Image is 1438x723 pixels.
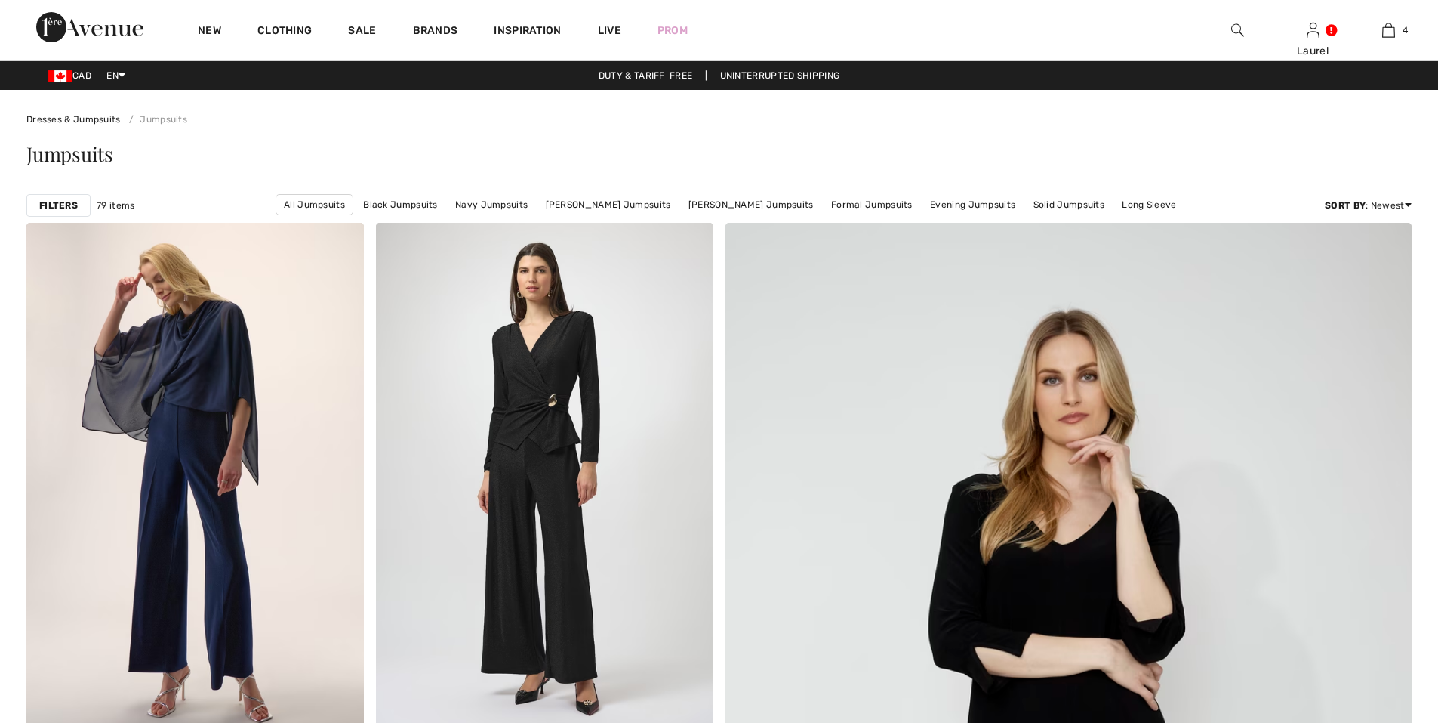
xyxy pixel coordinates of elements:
span: EN [106,70,125,81]
strong: Sort By [1325,200,1366,211]
a: 4 [1351,21,1425,39]
span: 4 [1403,23,1408,37]
a: Navy Jumpsuits [448,195,535,215]
a: Sale [348,24,376,40]
a: Long Sleeve [1114,195,1184,215]
a: New [198,24,221,40]
img: search the website [1231,21,1244,39]
img: 1ère Avenue [36,12,143,42]
a: Sign In [1307,23,1319,37]
img: My Info [1307,21,1319,39]
a: Brands [413,24,458,40]
div: Laurel [1276,43,1350,59]
a: All Jumpsuits [276,194,353,215]
span: Jumpsuits [26,141,113,167]
span: 79 items [97,199,134,212]
a: Clothing [257,24,312,40]
img: My Bag [1382,21,1395,39]
span: CAD [48,70,97,81]
a: Prom [657,23,688,39]
a: Jumpsuits [123,114,187,125]
a: Solid Jumpsuits [1026,195,1113,215]
strong: Filters [39,199,78,212]
a: Evening Jumpsuits [922,195,1023,215]
a: Live [598,23,621,39]
a: Black Jumpsuits [356,195,445,215]
iframe: Opens a widget where you can chat to one of our agents [1342,610,1423,647]
a: Formal Jumpsuits [824,195,920,215]
a: [PERSON_NAME] Jumpsuits [538,195,679,215]
img: Canadian Dollar [48,70,72,82]
a: [PERSON_NAME] Jumpsuits [681,195,821,215]
a: Dresses & Jumpsuits [26,114,121,125]
div: : Newest [1325,199,1412,212]
span: Inspiration [494,24,561,40]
